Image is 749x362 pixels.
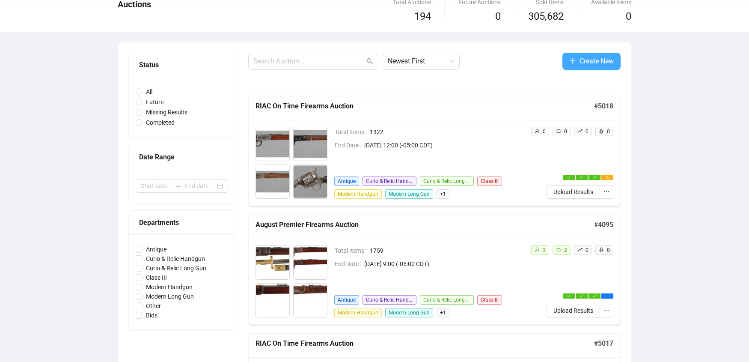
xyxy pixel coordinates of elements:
[414,10,431,22] span: 194
[567,176,571,179] span: check
[567,294,571,298] span: check
[420,295,474,305] span: Curio & Relic Long Gun
[594,220,613,230] h5: # 4095
[586,129,588,135] span: 0
[335,246,370,255] span: Total Items
[607,247,610,253] span: 0
[547,304,600,317] button: Upload Results
[577,247,583,252] span: rise
[334,308,382,317] span: Modern Handgun
[564,129,567,135] span: 0
[139,152,225,162] div: Date Range
[603,188,609,194] span: ellipsis
[256,338,594,349] h5: RIAC On Time Firearms Auction
[606,176,609,179] span: warning
[185,181,215,191] input: End date
[528,9,564,25] span: 305,682
[385,308,433,317] span: Modern Long Gun
[580,294,583,298] span: check
[594,101,613,111] h5: # 5018
[370,246,524,255] span: 1759
[580,176,583,179] span: check
[599,129,604,134] span: rocket
[580,56,614,66] span: Create New
[143,292,197,301] span: Modern Long Gun
[437,189,449,199] span: + 1
[547,185,600,199] button: Upload Results
[143,311,161,320] span: Bids
[143,118,178,127] span: Completed
[556,247,561,252] span: retweet
[366,58,373,65] span: search
[543,129,546,135] span: 0
[294,246,327,279] img: 2_1.jpg
[626,10,631,22] span: 0
[335,127,370,137] span: Total Items
[535,129,540,134] span: user
[256,246,289,279] img: 1_1.jpg
[370,127,524,137] span: 1322
[256,101,594,111] h5: RIAC On Time Firearms Auction
[586,247,588,253] span: 0
[334,189,382,199] span: Modern Handgun
[143,301,164,311] span: Other
[143,282,196,292] span: Modern Handgun
[553,187,593,197] span: Upload Results
[143,263,210,273] span: Curio & Relic Long Gun
[256,284,289,317] img: 3_1.jpg
[535,247,540,252] span: user
[294,165,327,198] img: 4_1.jpg
[143,97,167,107] span: Future
[253,56,365,66] input: Search Auction...
[143,254,208,263] span: Curio & Relic Handgun
[364,259,524,269] span: [DATE] 9:00 (-05:00 CDT)
[334,295,359,305] span: Antique
[606,294,609,298] span: ellipsis
[594,338,613,349] h5: # 5017
[364,141,524,150] span: [DATE] 12:00 (-05:00 CDT)
[543,247,546,253] span: 3
[139,60,225,70] div: Status
[553,306,593,315] span: Upload Results
[143,108,191,117] span: Missing Results
[248,215,621,325] a: August Premier Firearms Auction#4095Total Items1759End Date[DATE] 9:00 (-05:00 CDT)AntiqueCurio &...
[139,217,225,228] div: Departments
[175,182,181,189] span: swap-right
[248,96,621,206] a: RIAC On Time Firearms Auction#5018Total Items1322End Date[DATE] 12:00 (-05:00 CDT)AntiqueCurio & ...
[420,177,474,186] span: Curio & Relic Long Gun
[175,182,181,189] span: to
[556,129,561,134] span: retweet
[495,10,501,22] span: 0
[256,220,594,230] h5: August Premier Firearms Auction
[143,273,170,282] span: Class III
[562,53,621,70] button: Create New
[607,129,610,135] span: 0
[593,294,596,298] span: check
[603,307,609,313] span: ellipsis
[335,141,364,150] span: End Date
[334,177,359,186] span: Antique
[477,177,502,186] span: Class III
[256,127,289,161] img: 1_1.jpg
[569,57,576,64] span: plus
[593,176,596,179] span: check
[335,259,364,269] span: End Date
[577,129,583,134] span: rise
[363,295,416,305] span: Curio & Relic Handgun
[388,53,455,69] span: Newest First
[141,181,171,191] input: Start date
[294,127,327,161] img: 2_1.jpg
[477,295,502,305] span: Class III
[256,165,289,198] img: 3_1.jpg
[599,247,604,252] span: rocket
[385,189,433,199] span: Modern Long Gun
[363,177,416,186] span: Curio & Relic Handgun
[437,308,449,317] span: + 1
[294,284,327,317] img: 4_1.jpg
[143,87,156,96] span: All
[143,245,170,254] span: Antique
[564,247,567,253] span: 2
